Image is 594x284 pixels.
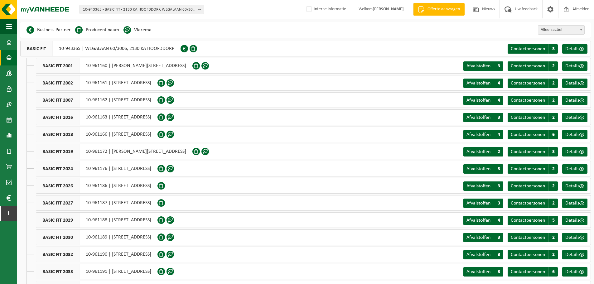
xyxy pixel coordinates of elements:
[511,252,545,257] span: Contactpersonen
[466,98,490,103] span: Afvalstoffen
[565,132,579,137] span: Details
[562,96,587,105] a: Details
[538,26,584,34] span: Alleen actief
[36,229,157,245] div: 10-961189 | [STREET_ADDRESS]
[494,216,503,225] span: 4
[562,44,587,54] a: Details
[466,269,490,274] span: Afvalstoffen
[463,96,503,105] a: Afvalstoffen 4
[75,25,119,35] li: Producent naam
[562,199,587,208] a: Details
[27,25,71,35] li: Business Partner
[36,109,157,125] div: 10-961163 | [STREET_ADDRESS]
[373,7,404,12] strong: [PERSON_NAME]
[508,216,558,225] a: Contactpersonen 5
[36,178,157,194] div: 10-961186 | [STREET_ADDRESS]
[494,233,503,242] span: 3
[565,46,579,51] span: Details
[463,250,503,259] a: Afvalstoffen 3
[466,166,490,171] span: Afvalstoffen
[508,96,558,105] a: Contactpersonen 2
[494,181,503,191] span: 3
[511,81,545,86] span: Contactpersonen
[565,149,579,154] span: Details
[548,233,558,242] span: 2
[565,166,579,171] span: Details
[36,75,157,91] div: 10-961161 | [STREET_ADDRESS]
[511,218,545,223] span: Contactpersonen
[538,25,585,35] span: Alleen actief
[466,64,490,69] span: Afvalstoffen
[80,5,204,14] button: 10-943365 - BASIC FIT - 2130 KA HOOFDDORP, WEGALAAN 60/3006
[36,213,80,228] span: BASIC FIT 2029
[21,41,53,56] span: BASIC FIT
[562,181,587,191] a: Details
[494,250,503,259] span: 3
[494,164,503,174] span: 3
[562,130,587,139] a: Details
[494,267,503,277] span: 3
[463,181,503,191] a: Afvalstoffen 3
[565,184,579,189] span: Details
[511,235,545,240] span: Contactpersonen
[463,130,503,139] a: Afvalstoffen 4
[463,147,503,156] a: Afvalstoffen 2
[36,212,157,228] div: 10-961188 | [STREET_ADDRESS]
[548,250,558,259] span: 2
[548,199,558,208] span: 2
[562,233,587,242] a: Details
[548,61,558,71] span: 2
[548,113,558,122] span: 2
[508,113,558,122] a: Contactpersonen 2
[466,184,490,189] span: Afvalstoffen
[463,113,503,122] a: Afvalstoffen 3
[565,218,579,223] span: Details
[494,147,503,156] span: 2
[466,132,490,137] span: Afvalstoffen
[36,247,80,262] span: BASIC FIT 2032
[548,147,558,156] span: 3
[36,264,157,279] div: 10-961191 | [STREET_ADDRESS]
[508,130,558,139] a: Contactpersonen 6
[565,98,579,103] span: Details
[508,44,558,54] a: Contactpersonen 3
[565,235,579,240] span: Details
[36,93,80,108] span: BASIC FIT 2007
[466,252,490,257] span: Afvalstoffen
[36,161,80,176] span: BASIC FIT 2024
[123,25,152,35] li: Vlarema
[511,184,545,189] span: Contactpersonen
[548,96,558,105] span: 2
[466,201,490,206] span: Afvalstoffen
[36,195,157,211] div: 10-961187 | [STREET_ADDRESS]
[463,61,503,71] a: Afvalstoffen 3
[562,216,587,225] a: Details
[511,132,545,137] span: Contactpersonen
[36,247,157,262] div: 10-961190 | [STREET_ADDRESS]
[548,267,558,277] span: 6
[565,115,579,120] span: Details
[36,58,192,74] div: 10-961160 | [PERSON_NAME][STREET_ADDRESS]
[494,96,503,105] span: 4
[548,164,558,174] span: 2
[463,79,503,88] a: Afvalstoffen 4
[413,3,465,16] a: Offerte aanvragen
[511,149,545,154] span: Contactpersonen
[36,230,80,245] span: BASIC FIT 2030
[511,269,545,274] span: Contactpersonen
[36,195,80,210] span: BASIC FIT 2027
[466,115,490,120] span: Afvalstoffen
[508,181,558,191] a: Contactpersonen 2
[508,267,558,277] a: Contactpersonen 6
[36,58,80,73] span: BASIC FIT 2001
[494,113,503,122] span: 3
[466,149,490,154] span: Afvalstoffen
[511,201,545,206] span: Contactpersonen
[548,130,558,139] span: 6
[508,250,558,259] a: Contactpersonen 2
[548,79,558,88] span: 2
[511,64,545,69] span: Contactpersonen
[305,5,346,14] label: Interne informatie
[508,147,558,156] a: Contactpersonen 3
[36,110,80,125] span: BASIC FIT 2016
